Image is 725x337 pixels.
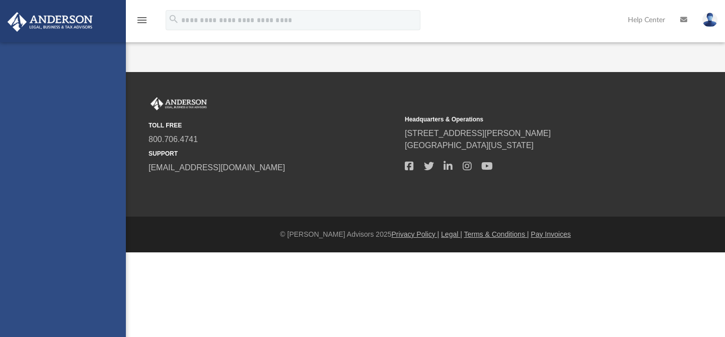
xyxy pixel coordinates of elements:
a: Terms & Conditions | [464,230,529,238]
i: search [168,14,179,25]
small: SUPPORT [149,149,398,158]
a: [STREET_ADDRESS][PERSON_NAME] [405,129,551,138]
small: Headquarters & Operations [405,115,654,124]
a: Pay Invoices [531,230,570,238]
img: User Pic [702,13,717,27]
img: Anderson Advisors Platinum Portal [149,97,209,110]
a: [EMAIL_ADDRESS][DOMAIN_NAME] [149,163,285,172]
a: Legal | [441,230,462,238]
i: menu [136,14,148,26]
small: TOLL FREE [149,121,398,130]
a: menu [136,19,148,26]
a: [GEOGRAPHIC_DATA][US_STATE] [405,141,534,150]
a: Privacy Policy | [392,230,440,238]
a: 800.706.4741 [149,135,198,144]
div: © [PERSON_NAME] Advisors 2025 [126,229,725,240]
img: Anderson Advisors Platinum Portal [5,12,96,32]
